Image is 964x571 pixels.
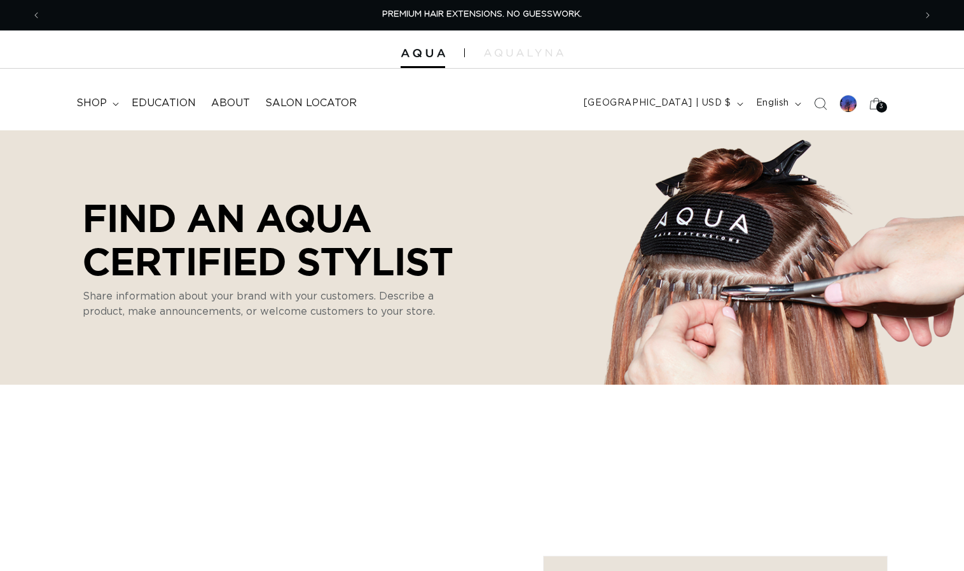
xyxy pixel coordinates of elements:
[382,10,582,18] span: PREMIUM HAIR EXTENSIONS. NO GUESSWORK.
[748,92,806,116] button: English
[401,49,445,58] img: Aqua Hair Extensions
[265,97,357,110] span: Salon Locator
[203,89,258,118] a: About
[576,92,748,116] button: [GEOGRAPHIC_DATA] | USD $
[132,97,196,110] span: Education
[756,97,789,110] span: English
[484,49,563,57] img: aqualyna.com
[124,89,203,118] a: Education
[83,289,451,319] p: Share information about your brand with your customers. Describe a product, make announcements, o...
[211,97,250,110] span: About
[258,89,364,118] a: Salon Locator
[879,102,884,113] span: 3
[69,89,124,118] summary: shop
[22,3,50,27] button: Previous announcement
[83,196,471,282] p: Find an AQUA Certified Stylist
[806,90,834,118] summary: Search
[914,3,942,27] button: Next announcement
[76,97,107,110] span: shop
[584,97,731,110] span: [GEOGRAPHIC_DATA] | USD $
